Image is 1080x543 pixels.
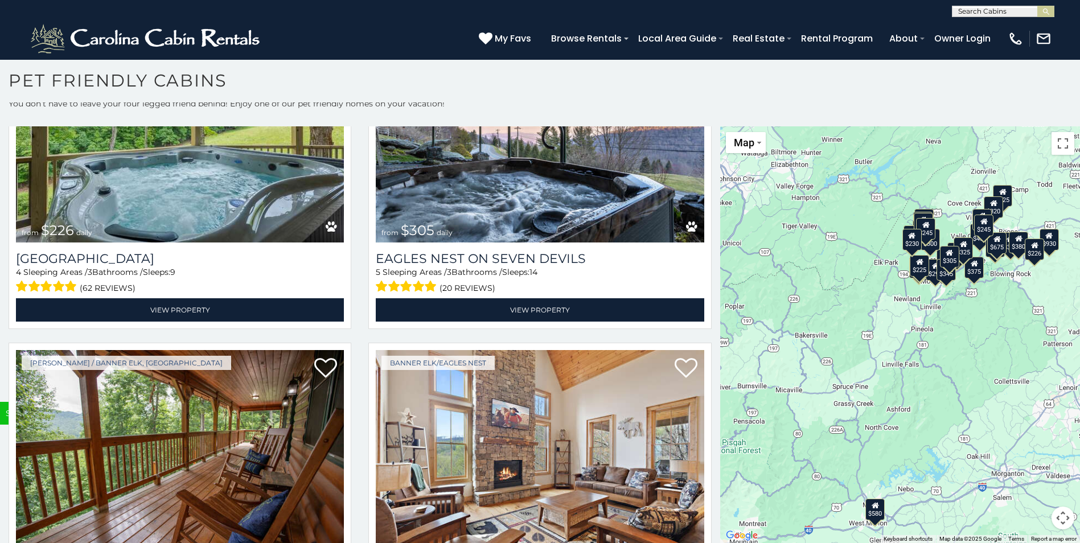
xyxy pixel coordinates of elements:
[1036,31,1052,47] img: mail-regular-white.png
[940,246,959,268] div: $305
[954,237,973,259] div: $325
[972,209,992,231] div: $360
[993,185,1012,207] div: $525
[1008,31,1024,47] img: phone-regular-white.png
[734,137,754,149] span: Map
[723,528,761,543] a: Open this area in Google Maps (opens a new window)
[16,266,344,295] div: Sleeping Areas / Bathrooms / Sleeps:
[16,251,344,266] a: [GEOGRAPHIC_DATA]
[88,267,92,277] span: 3
[376,22,704,242] img: Eagles Nest on Seven Devils
[1025,238,1044,260] div: $226
[22,228,39,237] span: from
[495,31,531,46] span: My Favs
[914,213,933,235] div: $325
[440,281,495,295] span: (20 reviews)
[987,232,1007,254] div: $675
[1008,536,1024,542] a: Terms
[916,218,935,240] div: $245
[545,28,627,48] a: Browse Rentals
[16,22,344,242] a: Majestic Mountain Hideaway from $226 daily
[447,267,451,277] span: 3
[1009,232,1028,253] div: $380
[913,212,933,233] div: $310
[974,215,993,236] div: $245
[929,28,996,48] a: Owner Login
[914,209,934,231] div: $325
[633,28,722,48] a: Local Area Guide
[884,28,923,48] a: About
[909,257,929,278] div: $355
[675,357,697,381] a: Add to favorites
[80,281,135,295] span: (62 reviews)
[902,229,922,250] div: $230
[1052,132,1074,155] button: Toggle fullscreen view
[376,267,380,277] span: 5
[529,267,537,277] span: 14
[22,356,231,370] a: [PERSON_NAME] / Banner Elk, [GEOGRAPHIC_DATA]
[985,236,1004,257] div: $315
[376,298,704,322] a: View Property
[1052,507,1074,529] button: Map camera controls
[926,259,945,281] div: $290
[1031,536,1077,542] a: Report a map error
[970,224,989,245] div: $451
[920,229,939,250] div: $300
[170,267,175,277] span: 9
[795,28,878,48] a: Rental Program
[314,357,337,381] a: Add to favorites
[376,251,704,266] a: Eagles Nest on Seven Devils
[723,528,761,543] img: Google
[76,228,92,237] span: daily
[1040,229,1059,250] div: $930
[28,22,265,56] img: White-1-2.png
[16,22,344,242] img: Majestic Mountain Hideaway
[41,222,74,238] span: $226
[16,267,21,277] span: 4
[964,257,984,278] div: $375
[16,251,344,266] h3: Majestic Mountain Hideaway
[401,222,434,238] span: $305
[910,255,929,277] div: $225
[939,536,1001,542] span: Map data ©2025 Google
[381,356,495,370] a: Banner Elk/Eagles Nest
[727,28,790,48] a: Real Estate
[376,22,704,242] a: Eagles Nest on Seven Devils from $305 daily
[726,132,766,153] button: Change map style
[936,259,955,281] div: $345
[376,266,704,295] div: Sleeping Areas / Bathrooms / Sleeps:
[865,499,885,520] div: $580
[16,298,344,322] a: View Property
[984,196,1003,218] div: $320
[437,228,453,237] span: daily
[479,31,534,46] a: My Favs
[381,228,399,237] span: from
[884,535,933,543] button: Keyboard shortcuts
